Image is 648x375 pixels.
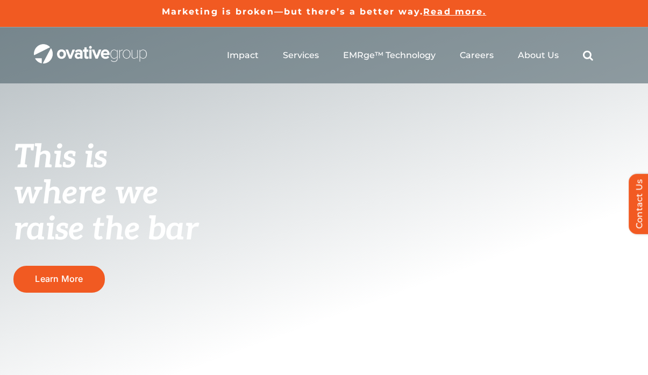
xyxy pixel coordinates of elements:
[227,50,259,61] a: Impact
[13,266,105,292] a: Learn More
[162,6,424,17] a: Marketing is broken—but there’s a better way.
[583,50,593,61] a: Search
[343,50,436,61] a: EMRge™ Technology
[35,274,83,284] span: Learn More
[283,50,319,61] a: Services
[13,138,107,177] span: This is
[13,174,198,249] span: where we raise the bar
[518,50,559,61] a: About Us
[227,38,593,73] nav: Menu
[460,50,494,61] a: Careers
[423,6,486,17] a: Read more.
[34,43,147,53] a: OG_Full_horizontal_WHT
